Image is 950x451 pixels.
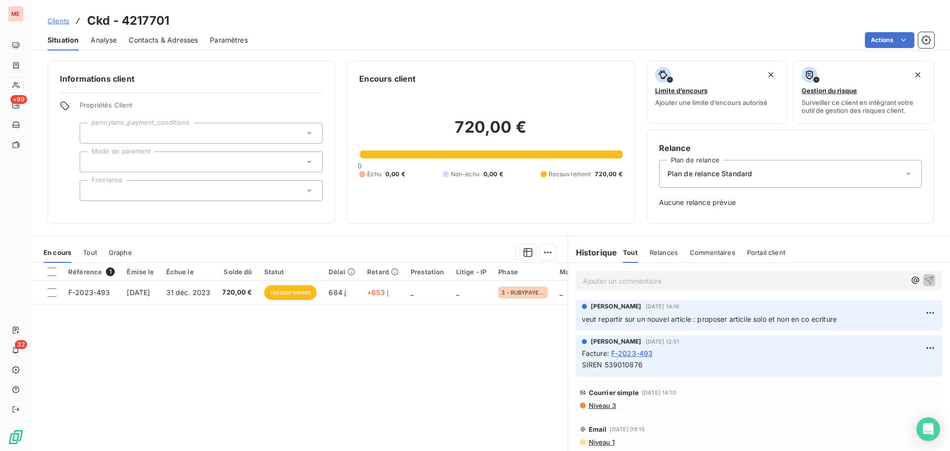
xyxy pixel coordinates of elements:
[359,117,622,147] h2: 720,00 €
[549,170,591,179] span: Recouvrement
[610,426,645,432] span: [DATE] 09:15
[560,288,563,297] span: _
[47,17,69,25] span: Clients
[91,35,117,45] span: Analyse
[47,35,79,45] span: Situation
[264,285,317,300] span: recouvrement
[47,16,69,26] a: Clients
[650,249,678,256] span: Relances
[411,268,444,276] div: Prestation
[802,87,857,95] span: Gestion du risque
[591,337,642,346] span: [PERSON_NAME]
[329,268,355,276] div: Délai
[483,170,503,179] span: 0,00 €
[15,340,27,349] span: 32
[451,170,479,179] span: Non-échu
[582,348,609,358] span: Facture :
[359,73,416,85] h6: Encours client
[88,129,96,138] input: Ajouter une valeur
[646,303,680,309] span: [DATE] 14:16
[87,12,169,30] h3: Ckd - 4217701
[642,390,676,396] span: [DATE] 14:10
[623,249,638,256] span: Tout
[83,249,97,256] span: Tout
[80,101,323,115] span: Propriétés Client
[591,302,642,311] span: [PERSON_NAME]
[916,417,940,441] div: Open Intercom Messenger
[8,429,24,445] img: Logo LeanPay
[8,6,24,22] div: ME
[501,290,545,296] span: 3 - RUBYPAYEUR
[222,288,252,298] span: 720,00 €
[127,288,150,297] span: [DATE]
[865,32,914,48] button: Actions
[210,35,248,45] span: Paramètres
[88,157,96,166] input: Ajouter une valeur
[10,95,27,104] span: +99
[646,339,680,345] span: [DATE] 12:51
[582,360,643,369] span: SIREN 539010876
[588,401,616,409] span: Niveau 3
[498,268,548,276] div: Phase
[329,288,346,297] span: 684 j
[106,267,115,276] span: 1
[367,268,399,276] div: Retard
[690,249,735,256] span: Commentaires
[793,60,934,124] button: Gestion du risqueSurveiller ce client en intégrant votre outil de gestion des risques client.
[456,268,487,276] div: Litige - IP
[385,170,405,179] span: 0,00 €
[588,438,615,446] span: Niveau 1
[222,268,252,276] div: Solde dû
[456,288,459,297] span: _
[68,288,110,297] span: F-2023-493
[655,99,767,106] span: Ajouter une limite d’encours autorisé
[129,35,198,45] span: Contacts & Adresses
[595,170,622,179] span: 720,00 €
[88,186,96,195] input: Ajouter une valeur
[647,60,788,124] button: Limite d’encoursAjouter une limite d’encours autorisé
[589,425,607,433] span: Email
[659,142,922,154] h6: Relance
[667,169,753,179] span: Plan de relance Standard
[568,247,617,258] h6: Historique
[264,268,317,276] div: Statut
[68,267,115,276] div: Référence
[655,87,708,95] span: Limite d’encours
[747,249,785,256] span: Portail client
[659,198,922,207] span: Aucune relance prévue
[560,268,584,276] div: Mandat
[589,389,639,397] span: Courrier simple
[44,249,71,256] span: En cours
[611,348,653,358] span: F-2023-493
[166,288,211,297] span: 31 déc. 2023
[367,288,388,297] span: +653 j
[166,268,211,276] div: Échue le
[367,170,381,179] span: Échu
[411,288,414,297] span: _
[582,315,837,323] span: veut repartir sur un nouvel article : proposer articile solo et non en co ecriture
[127,268,154,276] div: Émise le
[109,249,132,256] span: Graphe
[60,73,323,85] h6: Informations client
[802,99,926,114] span: Surveiller ce client en intégrant votre outil de gestion des risques client.
[358,162,362,170] span: 0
